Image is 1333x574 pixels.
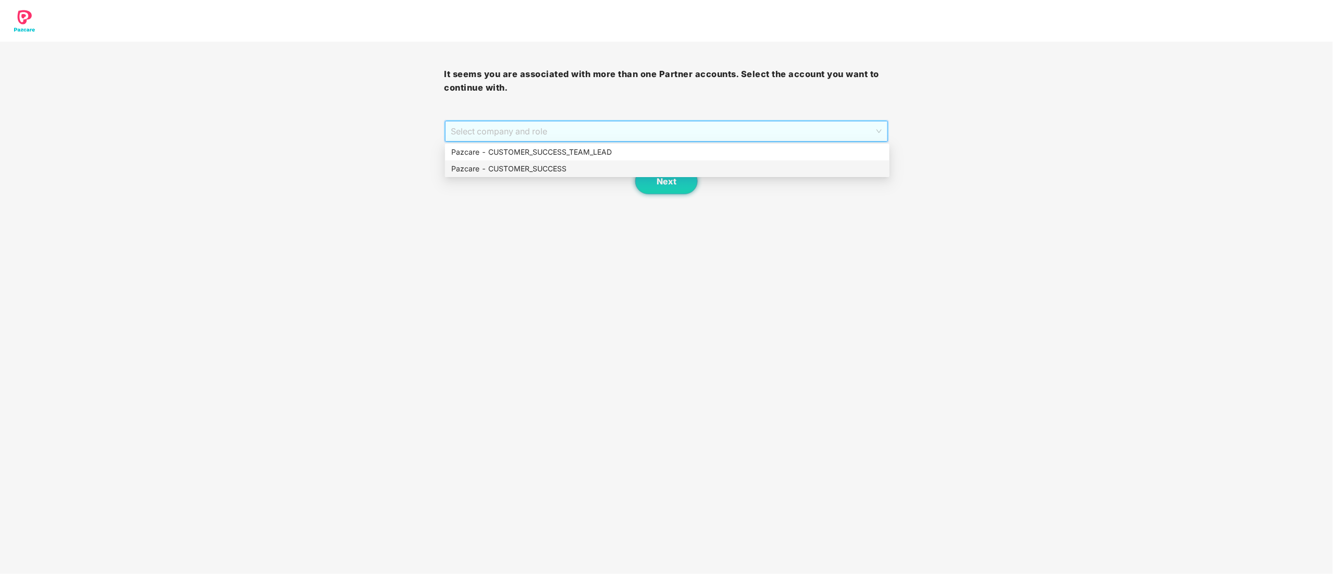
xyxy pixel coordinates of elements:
[451,163,883,174] div: Pazcare - CUSTOMER_SUCCESS
[657,177,676,186] span: Next
[451,146,883,158] div: Pazcare - CUSTOMER_SUCCESS_TEAM_LEAD
[445,144,890,160] div: Pazcare - CUSTOMER_SUCCESS_TEAM_LEAD
[445,68,889,94] h3: It seems you are associated with more than one Partner accounts. Select the account you want to c...
[451,121,882,141] span: Select company and role
[635,168,698,194] button: Next
[445,160,890,177] div: Pazcare - CUSTOMER_SUCCESS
